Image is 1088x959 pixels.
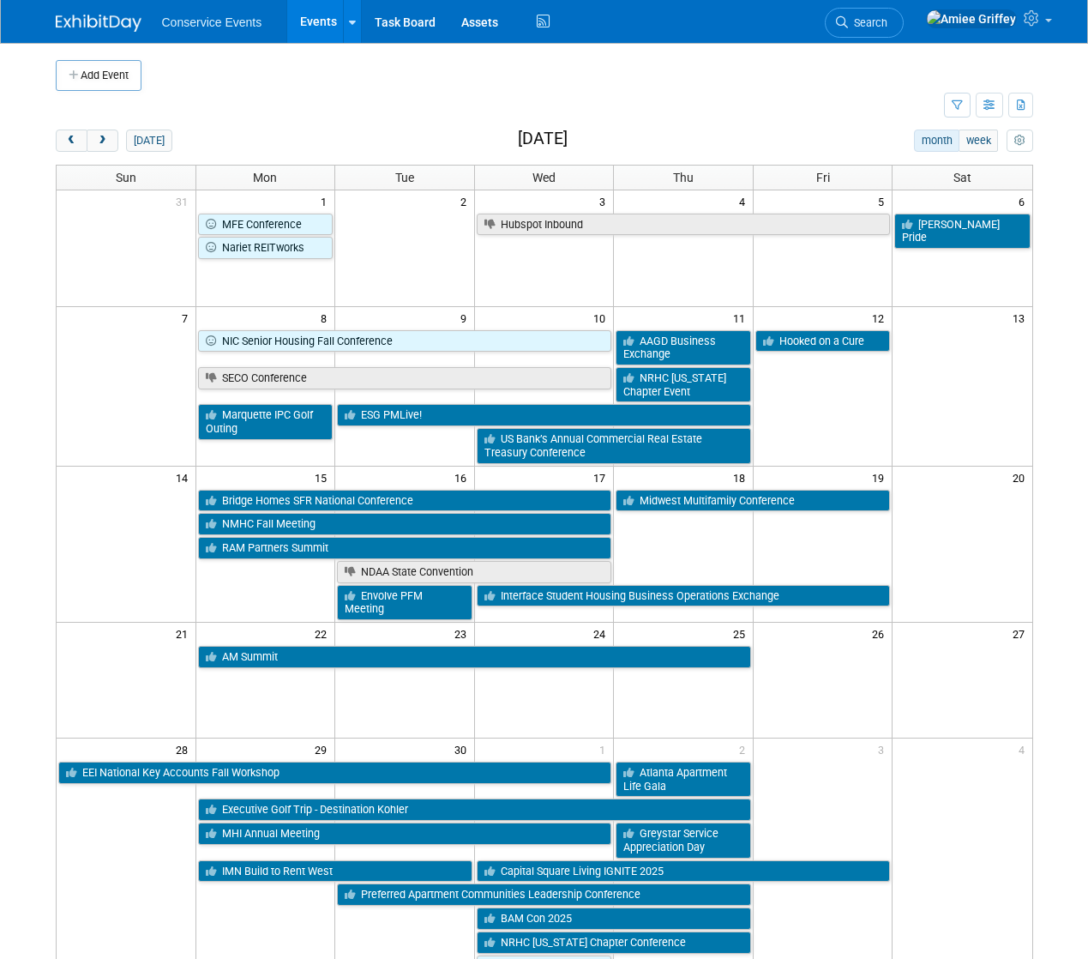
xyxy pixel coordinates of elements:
[598,190,613,212] span: 3
[56,15,141,32] img: ExhibitDay
[477,932,751,954] a: NRHC [US_STATE] Chapter Conference
[616,762,751,797] a: Atlanta Apartment Life Gala
[731,467,753,488] span: 18
[1011,623,1032,644] span: 27
[755,330,891,353] a: Hooked on a Cure
[870,623,892,644] span: 26
[319,190,334,212] span: 1
[870,307,892,329] span: 12
[337,561,611,583] a: NDAA State Convention
[180,307,195,329] span: 7
[1017,190,1032,212] span: 6
[477,585,891,607] a: Interface Student Housing Business Operations Exchange
[459,307,474,329] span: 9
[532,171,556,184] span: Wed
[953,171,971,184] span: Sat
[592,623,613,644] span: 24
[116,171,136,184] span: Sun
[1014,136,1025,147] i: Personalize Calendar
[616,490,890,512] a: Midwest Multifamily Conference
[126,130,171,152] button: [DATE]
[459,190,474,212] span: 2
[1007,130,1032,152] button: myCustomButton
[477,908,751,930] a: BAM Con 2025
[876,190,892,212] span: 5
[926,9,1017,28] img: Amiee Griffey
[894,214,1030,249] a: [PERSON_NAME] Pride
[253,171,277,184] span: Mon
[198,799,751,821] a: Executive Golf Trip - Destination Kohler
[453,739,474,760] span: 30
[395,171,414,184] span: Tue
[616,823,751,858] a: Greystar Service Appreciation Day
[737,190,753,212] span: 4
[198,237,334,259] a: Nariet REITworks
[198,490,612,512] a: Bridge Homes SFR National Conference
[870,467,892,488] span: 19
[816,171,830,184] span: Fri
[174,190,195,212] span: 31
[313,467,334,488] span: 15
[319,307,334,329] span: 8
[518,130,568,148] h2: [DATE]
[616,367,751,402] a: NRHC [US_STATE] Chapter Event
[313,623,334,644] span: 22
[731,307,753,329] span: 11
[162,15,262,29] span: Conservice Events
[1017,739,1032,760] span: 4
[959,130,998,152] button: week
[337,884,751,906] a: Preferred Apartment Communities Leadership Conference
[914,130,959,152] button: month
[313,739,334,760] span: 29
[825,8,904,38] a: Search
[198,646,751,668] a: AM Summit
[1011,307,1032,329] span: 13
[737,739,753,760] span: 2
[56,60,141,91] button: Add Event
[592,307,613,329] span: 10
[198,823,612,845] a: MHI Annual Meeting
[592,467,613,488] span: 17
[673,171,694,184] span: Thu
[598,739,613,760] span: 1
[174,739,195,760] span: 28
[198,214,334,236] a: MFE Conference
[337,404,751,426] a: ESG PMLive!
[453,623,474,644] span: 23
[477,428,751,463] a: US Bank’s Annual Commercial Real Estate Treasury Conference
[58,762,612,784] a: EEI National Key Accounts Fall Workshop
[198,513,612,535] a: NMHC Fall Meeting
[616,330,751,365] a: AAGD Business Exchange
[453,467,474,488] span: 16
[87,130,118,152] button: next
[56,130,87,152] button: prev
[876,739,892,760] span: 3
[198,404,334,439] a: Marquette IPC Golf Outing
[198,367,612,389] a: SECO Conference
[731,623,753,644] span: 25
[198,860,472,883] a: IMN Build to Rent West
[198,537,612,559] a: RAM Partners Summit
[174,467,195,488] span: 14
[174,623,195,644] span: 21
[337,585,472,620] a: Envolve PFM Meeting
[198,330,612,353] a: NIC Senior Housing Fall Conference
[477,214,891,236] a: Hubspot Inbound
[1011,467,1032,488] span: 20
[477,860,891,883] a: Capital Square Living IGNITE 2025
[848,16,887,29] span: Search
